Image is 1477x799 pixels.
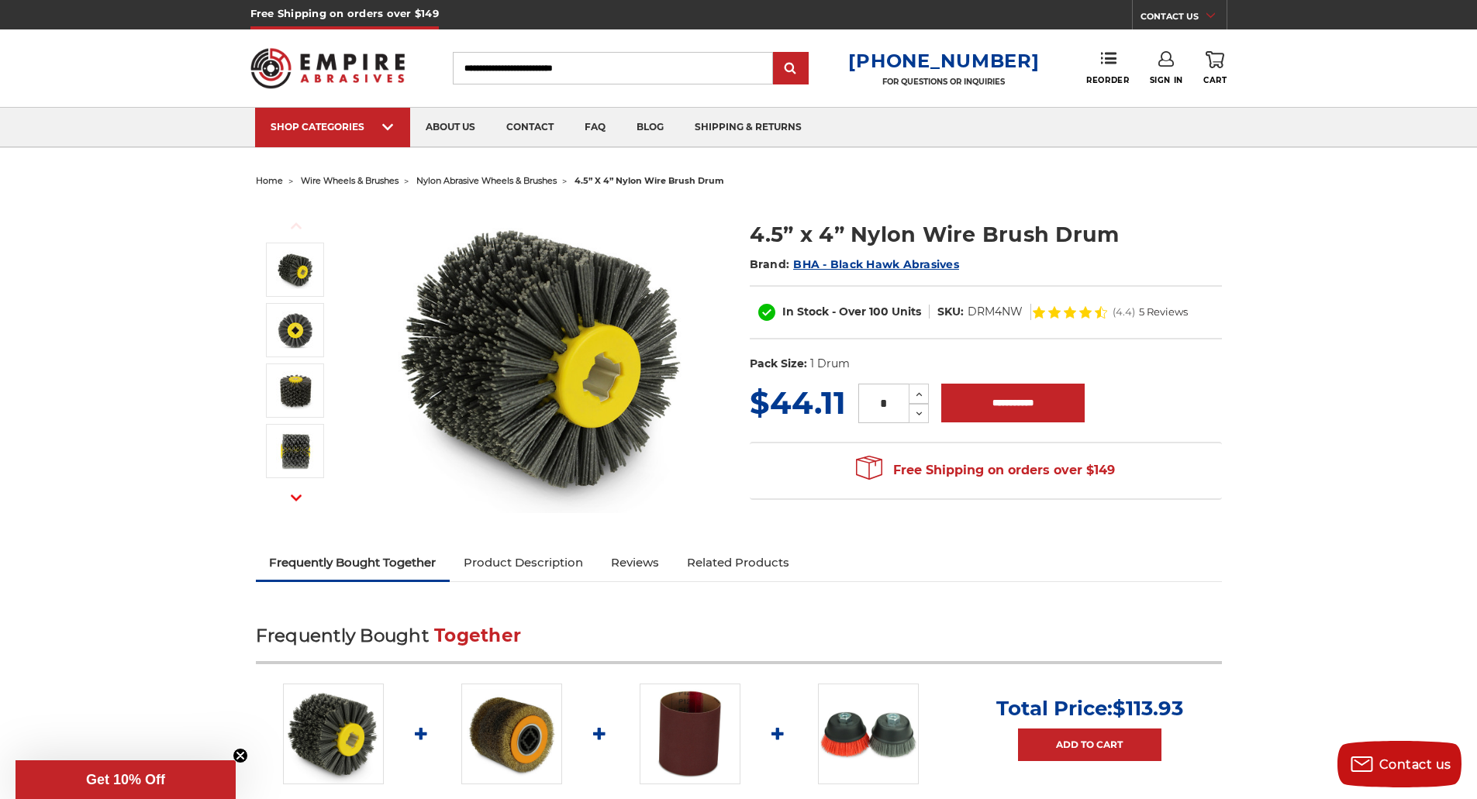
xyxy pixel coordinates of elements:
[996,696,1183,721] p: Total Price:
[832,305,866,319] span: - Over
[256,625,429,646] span: Frequently Bought
[775,53,806,84] input: Submit
[276,432,315,470] img: abrasive impregnated nylon brush
[793,257,959,271] a: BHA - Black Hawk Abrasives
[1379,757,1451,772] span: Contact us
[1203,75,1227,85] span: Cart
[750,384,846,422] span: $44.11
[233,748,248,763] button: Close teaser
[278,209,315,243] button: Previous
[673,546,803,580] a: Related Products
[278,481,315,515] button: Next
[968,304,1023,320] dd: DRM4NW
[416,175,557,186] a: nylon abrasive wheels & brushes
[283,684,384,784] img: 4.5 inch x 4 inch Abrasive nylon brush
[569,108,621,147] a: faq
[575,175,724,186] span: 4.5” x 4” nylon wire brush drum
[750,356,807,372] dt: Pack Size:
[848,77,1039,87] p: FOR QUESTIONS OR INQUIRIES
[276,250,315,289] img: 4.5 inch x 4 inch Abrasive nylon brush
[1141,8,1227,29] a: CONTACT US
[1086,51,1129,84] a: Reorder
[848,50,1039,72] a: [PHONE_NUMBER]
[1018,728,1161,761] a: Add to Cart
[491,108,569,147] a: contact
[301,175,399,186] a: wire wheels & brushes
[434,625,521,646] span: Together
[782,305,829,319] span: In Stock
[856,455,1115,486] span: Free Shipping on orders over $149
[621,108,679,147] a: blog
[869,305,889,319] span: 100
[679,108,817,147] a: shipping & returns
[388,203,699,513] img: 4.5 inch x 4 inch Abrasive nylon brush
[16,760,236,799] div: Get 10% OffClose teaser
[256,175,283,186] a: home
[271,121,395,133] div: SHOP CATEGORIES
[1113,307,1135,317] span: (4.4)
[276,311,315,350] img: quad key arbor nylon wire brush drum
[597,546,673,580] a: Reviews
[86,772,165,787] span: Get 10% Off
[1150,75,1183,85] span: Sign In
[937,304,964,320] dt: SKU:
[810,356,850,372] dd: 1 Drum
[256,546,450,580] a: Frequently Bought Together
[410,108,491,147] a: about us
[1113,696,1183,721] span: $113.93
[1086,75,1129,85] span: Reorder
[892,305,921,319] span: Units
[1337,741,1461,787] button: Contact us
[450,546,597,580] a: Product Description
[276,371,315,410] img: round nylon brushes industrial
[750,257,790,271] span: Brand:
[750,219,1222,250] h1: 4.5” x 4” Nylon Wire Brush Drum
[1139,307,1188,317] span: 5 Reviews
[1203,51,1227,85] a: Cart
[250,38,405,98] img: Empire Abrasives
